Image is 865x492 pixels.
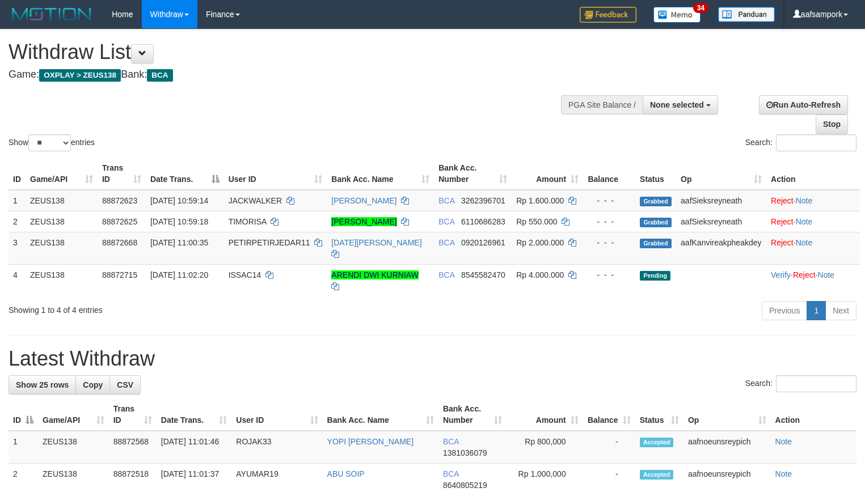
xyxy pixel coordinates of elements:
[147,69,172,82] span: BCA
[438,238,454,247] span: BCA
[9,190,26,211] td: 1
[9,375,76,395] a: Show 25 rows
[229,238,310,247] span: PETIRPETIRJEDAR11
[516,196,564,205] span: Rp 1.600.000
[775,437,792,446] a: Note
[512,158,583,190] th: Amount: activate to sort column ascending
[796,217,813,226] a: Note
[231,398,322,431] th: User ID: activate to sort column ascending
[438,217,454,226] span: BCA
[771,217,794,226] a: Reject
[776,134,856,151] input: Search:
[327,469,365,478] a: ABU SOIP
[231,431,322,464] td: ROJAK33
[443,448,487,457] span: Copy 1381036079 to clipboard
[327,437,413,446] a: YOPI [PERSON_NAME]
[640,271,670,281] span: Pending
[9,264,26,296] td: 4
[150,270,208,279] span: [DATE] 11:02:20
[461,238,505,247] span: Copy 0920126961 to clipboard
[229,217,267,226] span: TIMORISA
[588,237,631,248] div: - - -
[683,398,771,431] th: Op: activate to sort column ascending
[117,380,133,389] span: CSV
[816,114,848,134] a: Stop
[461,196,505,205] span: Copy 3262396701 to clipboard
[775,469,792,478] a: Note
[102,238,137,247] span: 88872668
[26,211,98,232] td: ZEUS138
[676,158,766,190] th: Op: activate to sort column ascending
[229,270,261,279] span: ISSAC14
[443,481,487,490] span: Copy 8640805219 to clipboard
[771,196,794,205] a: Reject
[796,196,813,205] a: Note
[643,95,718,114] button: None selected
[683,431,771,464] td: aafnoeunsreypich
[9,300,352,316] div: Showing 1 to 4 of 4 entries
[676,190,766,211] td: aafSieksreyneath
[229,196,282,205] span: JACKWALKER
[9,41,566,63] h1: Withdraw List
[759,95,848,114] a: Run Auto-Refresh
[825,301,856,320] a: Next
[718,7,775,22] img: panduan.png
[766,232,860,264] td: ·
[75,375,110,395] a: Copy
[331,196,396,205] a: [PERSON_NAME]
[588,195,631,206] div: - - -
[38,398,109,431] th: Game/API: activate to sort column ascending
[109,375,141,395] a: CSV
[38,431,109,464] td: ZEUS138
[102,270,137,279] span: 88872715
[676,232,766,264] td: aafKanvireakpheakdey
[438,196,454,205] span: BCA
[9,232,26,264] td: 3
[150,217,208,226] span: [DATE] 10:59:18
[745,134,856,151] label: Search:
[766,190,860,211] td: ·
[516,238,564,247] span: Rp 2.000.000
[331,238,421,247] a: [DATE][PERSON_NAME]
[583,158,635,190] th: Balance
[83,380,103,389] span: Copy
[461,270,505,279] span: Copy 8545582470 to clipboard
[693,3,708,13] span: 34
[676,211,766,232] td: aafSieksreyneath
[16,380,69,389] span: Show 25 rows
[9,431,38,464] td: 1
[39,69,121,82] span: OXPLAY > ZEUS138
[640,218,672,227] span: Grabbed
[766,158,860,190] th: Action
[102,217,137,226] span: 88872625
[438,270,454,279] span: BCA
[583,398,635,431] th: Balance: activate to sort column ascending
[150,238,208,247] span: [DATE] 11:00:35
[109,431,157,464] td: 88872568
[146,158,224,190] th: Date Trans.: activate to sort column descending
[771,398,856,431] th: Action
[28,134,71,151] select: Showentries
[331,217,396,226] a: [PERSON_NAME]
[650,100,704,109] span: None selected
[588,269,631,281] div: - - -
[157,431,232,464] td: [DATE] 11:01:46
[150,196,208,205] span: [DATE] 10:59:14
[516,217,557,226] span: Rp 550.000
[9,6,95,23] img: MOTION_logo.png
[9,211,26,232] td: 2
[745,375,856,392] label: Search:
[507,398,583,431] th: Amount: activate to sort column ascending
[9,347,856,370] h1: Latest Withdraw
[793,270,816,279] a: Reject
[771,238,794,247] a: Reject
[653,7,701,23] img: Button%20Memo.svg
[818,270,835,279] a: Note
[9,398,38,431] th: ID: activate to sort column descending
[640,470,674,480] span: Accepted
[640,197,672,206] span: Grabbed
[640,438,674,447] span: Accepted
[771,270,791,279] a: Verify
[461,217,505,226] span: Copy 6110686283 to clipboard
[9,134,95,151] label: Show entries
